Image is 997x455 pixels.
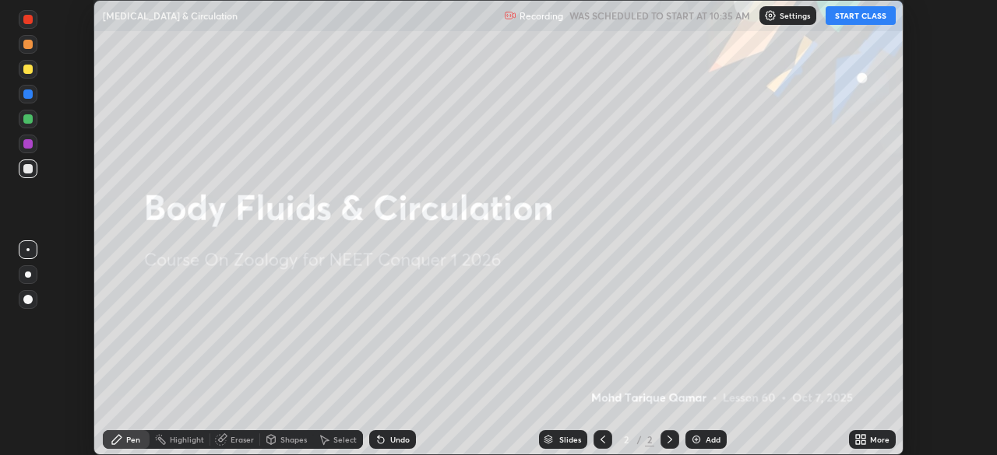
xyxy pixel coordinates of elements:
div: Eraser [231,436,254,443]
img: add-slide-button [690,433,703,446]
div: Highlight [170,436,204,443]
div: Slides [559,436,581,443]
div: 2 [618,435,634,444]
div: 2 [645,432,654,446]
div: More [870,436,890,443]
button: START CLASS [826,6,896,25]
div: Undo [390,436,410,443]
div: Add [706,436,720,443]
p: Recording [520,10,563,22]
div: Pen [126,436,140,443]
h5: WAS SCHEDULED TO START AT 10:35 AM [569,9,750,23]
p: [MEDICAL_DATA] & Circulation [103,9,238,22]
p: Settings [780,12,810,19]
div: Shapes [280,436,307,443]
div: / [637,435,642,444]
img: class-settings-icons [764,9,777,22]
div: Select [333,436,357,443]
img: recording.375f2c34.svg [504,9,516,22]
